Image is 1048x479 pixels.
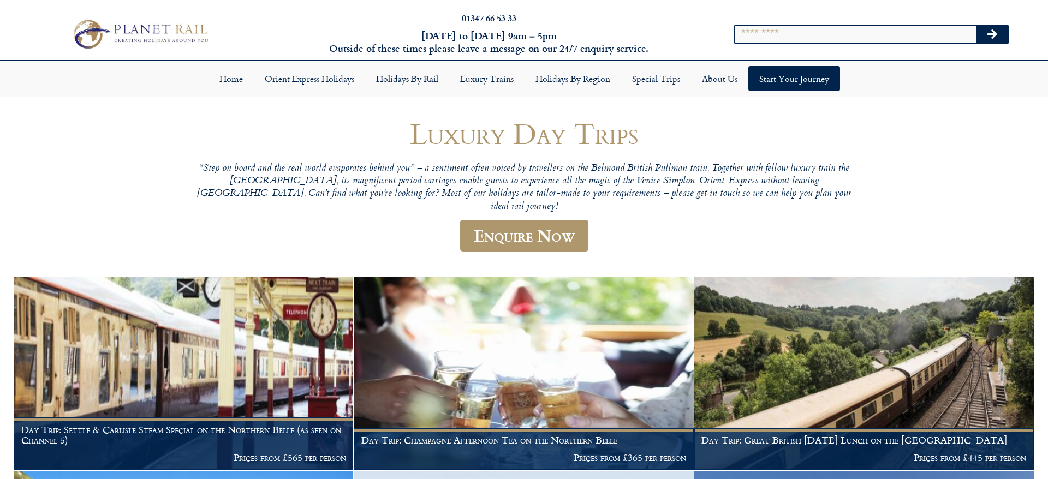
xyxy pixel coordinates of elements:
[449,66,525,91] a: Luxury Trains
[354,277,694,470] a: Day Trip: Champagne Afternoon Tea on the Northern Belle Prices from £365 per person
[462,11,516,24] a: 01347 66 53 33
[361,452,686,463] p: Prices from £365 per person
[196,117,851,149] h1: Luxury Day Trips
[701,452,1026,463] p: Prices from £445 per person
[14,277,354,470] a: Day Trip: Settle & Carlisle Steam Special on the Northern Belle (as seen on Channel 5) Prices fro...
[21,424,346,446] h1: Day Trip: Settle & Carlisle Steam Special on the Northern Belle (as seen on Channel 5)
[5,66,1043,91] nav: Menu
[21,452,346,463] p: Prices from £565 per person
[365,66,449,91] a: Holidays by Rail
[254,66,365,91] a: Orient Express Holidays
[68,16,212,52] img: Planet Rail Train Holidays Logo
[691,66,748,91] a: About Us
[621,66,691,91] a: Special Trips
[976,26,1008,43] button: Search
[701,435,1026,446] h1: Day Trip: Great British [DATE] Lunch on the [GEOGRAPHIC_DATA]
[694,277,1034,470] a: Day Trip: Great British [DATE] Lunch on the [GEOGRAPHIC_DATA] Prices from £445 per person
[209,66,254,91] a: Home
[196,163,851,213] p: “Step on board and the real world evaporates behind you” – a sentiment often voiced by travellers...
[361,435,686,446] h1: Day Trip: Champagne Afternoon Tea on the Northern Belle
[748,66,840,91] a: Start your Journey
[525,66,621,91] a: Holidays by Region
[460,220,588,252] a: Enquire Now
[282,29,696,55] h6: [DATE] to [DATE] 9am – 5pm Outside of these times please leave a message on our 24/7 enquiry serv...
